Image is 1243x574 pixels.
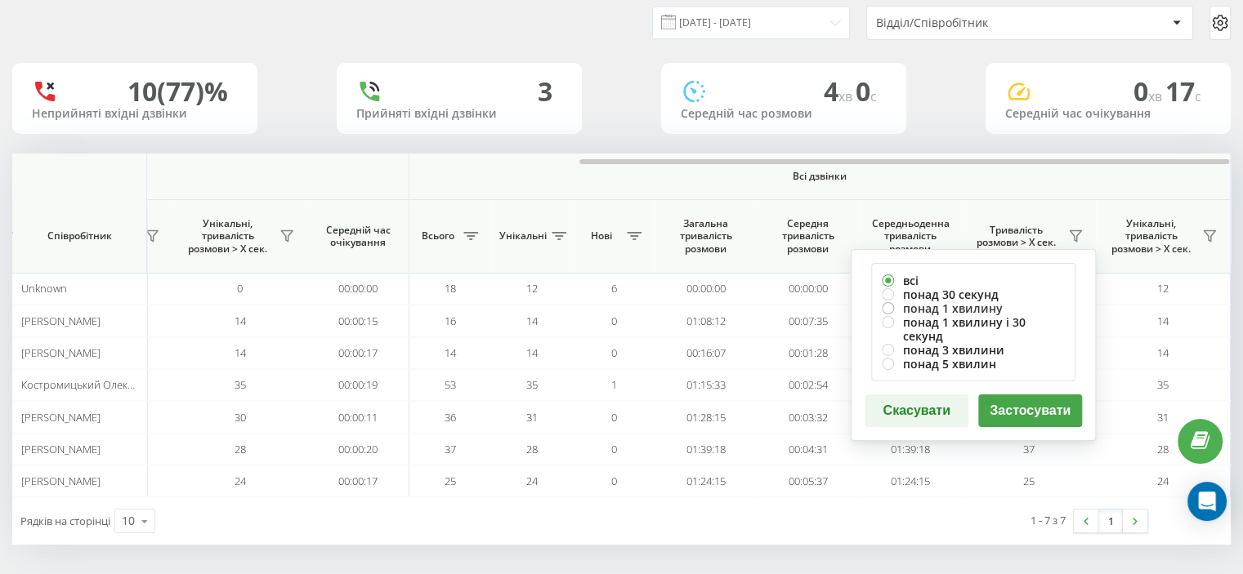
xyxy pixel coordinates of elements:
[865,394,968,427] button: Скасувати
[757,401,859,433] td: 00:03:32
[581,229,622,243] span: Нові
[655,337,757,369] td: 00:16:07
[882,357,1065,371] label: понад 5 хвилин
[1157,474,1169,488] span: 24
[32,107,238,121] div: Неприйняті вхідні дзвінки
[1157,314,1169,328] span: 14
[611,442,617,456] span: 0
[418,229,458,243] span: Всього
[1187,482,1227,521] div: Open Intercom Messenger
[611,281,617,296] span: 6
[307,465,409,497] td: 00:00:17
[681,107,887,121] div: Середній час розмови
[611,314,617,328] span: 0
[655,273,757,305] td: 00:00:00
[757,465,859,497] td: 00:05:37
[526,442,538,456] span: 28
[235,377,246,392] span: 35
[307,369,409,401] td: 00:00:19
[307,337,409,369] td: 00:00:17
[757,434,859,465] td: 00:04:31
[1023,474,1035,488] span: 25
[21,410,101,425] span: [PERSON_NAME]
[122,513,135,529] div: 10
[235,314,246,328] span: 14
[526,314,538,328] span: 14
[307,305,409,336] td: 00:00:15
[526,377,538,392] span: 35
[871,217,949,256] span: Середньоденна тривалість розмови
[1157,442,1169,456] span: 28
[237,281,243,296] span: 0
[26,229,132,243] span: Співробітник
[445,314,456,328] span: 16
[1023,442,1035,456] span: 37
[1157,345,1169,360] span: 14
[356,107,562,121] div: Прийняті вхідні дзвінки
[526,474,538,488] span: 24
[859,465,961,497] td: 01:24:15
[757,369,859,401] td: 00:02:54
[757,273,859,305] td: 00:00:00
[882,343,1065,357] label: понад 3 хвилини
[21,474,101,488] span: [PERSON_NAME]
[235,474,246,488] span: 24
[611,410,617,425] span: 0
[1098,509,1123,532] a: 1
[882,274,1065,287] label: всі
[824,73,856,109] span: 4
[20,514,110,528] span: Рядків на сторінці
[1133,73,1165,109] span: 0
[445,474,456,488] span: 25
[757,305,859,336] td: 00:07:35
[882,287,1065,301] label: понад 30 секунд
[21,314,101,328] span: [PERSON_NAME]
[181,217,275,256] span: Унікальні, тривалість розмови > Х сек.
[320,224,396,249] span: Середній час очікування
[769,217,847,256] span: Середня тривалість розмови
[235,345,246,360] span: 14
[127,76,228,107] div: 10 (77)%
[1157,281,1169,296] span: 12
[307,401,409,433] td: 00:00:11
[655,434,757,465] td: 01:39:18
[1005,107,1211,121] div: Середній час очікування
[611,474,617,488] span: 0
[1195,87,1201,105] span: c
[655,369,757,401] td: 01:15:33
[538,76,552,107] div: 3
[856,73,877,109] span: 0
[1157,410,1169,425] span: 31
[235,442,246,456] span: 28
[307,273,409,305] td: 00:00:00
[526,281,538,296] span: 12
[882,301,1065,315] label: понад 1 хвилину
[445,377,456,392] span: 53
[1165,73,1201,109] span: 17
[458,170,1182,183] span: Всі дзвінки
[1031,512,1066,528] div: 1 - 7 з 7
[526,345,538,360] span: 14
[859,434,961,465] td: 01:39:18
[838,87,856,105] span: хв
[969,224,1063,249] span: Тривалість розмови > Х сек.
[445,410,456,425] span: 36
[499,229,547,243] span: Унікальні
[526,410,538,425] span: 31
[876,16,1071,30] div: Відділ/Співробітник
[21,281,67,296] span: Unknown
[757,337,859,369] td: 00:01:28
[655,305,757,336] td: 01:08:12
[445,345,456,360] span: 14
[1157,377,1169,392] span: 35
[978,394,1082,427] button: Застосувати
[445,442,456,456] span: 37
[611,345,617,360] span: 0
[21,345,101,360] span: [PERSON_NAME]
[445,281,456,296] span: 18
[235,410,246,425] span: 30
[1104,217,1197,256] span: Унікальні, тривалість розмови > Х сек.
[21,377,157,392] span: Костромицький Олександр
[667,217,744,256] span: Загальна тривалість розмови
[655,401,757,433] td: 01:28:15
